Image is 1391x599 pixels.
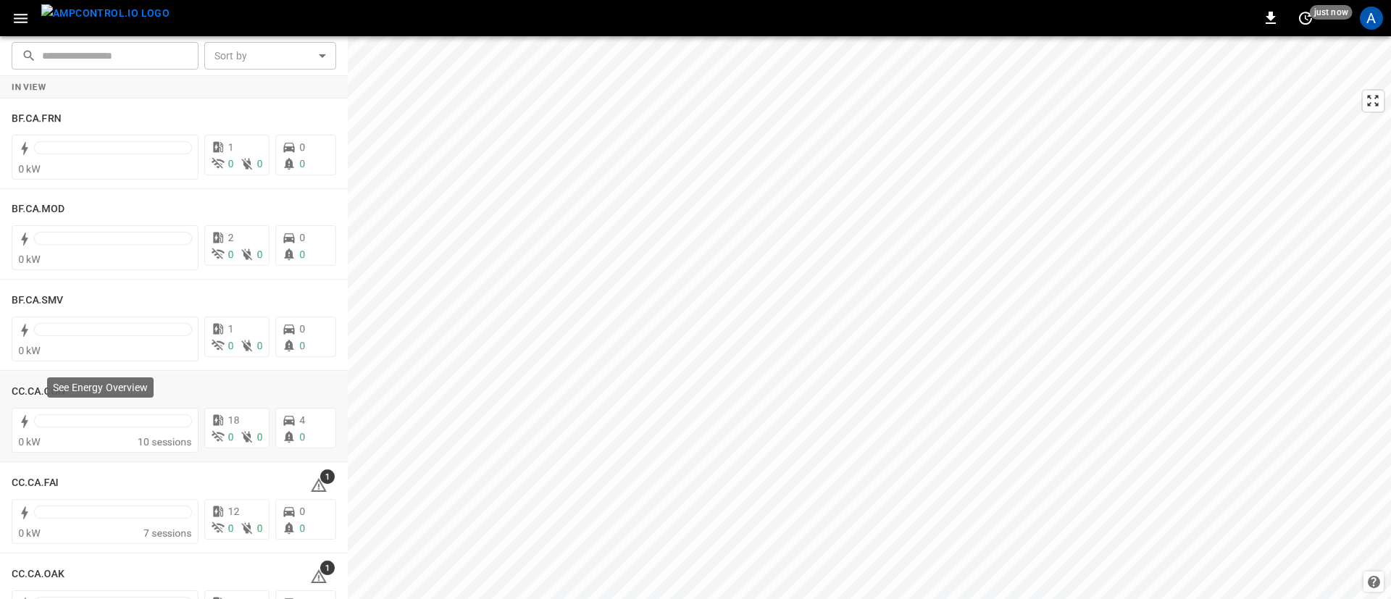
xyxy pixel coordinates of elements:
[257,248,263,260] span: 0
[12,111,62,127] h6: BF.CA.FRN
[53,380,148,395] p: See Energy Overview
[257,522,263,534] span: 0
[299,141,305,153] span: 0
[299,340,305,351] span: 0
[1294,7,1317,30] button: set refresh interval
[299,248,305,260] span: 0
[12,201,64,217] h6: BF.CA.MOD
[228,431,234,443] span: 0
[228,323,234,335] span: 1
[1310,5,1353,20] span: just now
[228,141,234,153] span: 1
[228,522,234,534] span: 0
[18,436,41,448] span: 0 kW
[299,323,305,335] span: 0
[41,4,170,22] img: ampcontrol.io logo
[257,158,263,169] span: 0
[299,431,305,443] span: 0
[143,527,192,539] span: 7 sessions
[228,340,234,351] span: 0
[228,248,234,260] span: 0
[228,232,234,243] span: 2
[12,82,46,92] strong: In View
[320,561,335,575] span: 1
[138,436,192,448] span: 10 sessions
[257,431,263,443] span: 0
[348,36,1391,599] canvas: Map
[228,506,240,517] span: 12
[12,293,63,309] h6: BF.CA.SMV
[12,566,64,582] h6: CC.CA.OAK
[18,345,41,356] span: 0 kW
[299,522,305,534] span: 0
[299,506,305,517] span: 0
[18,527,41,539] span: 0 kW
[1360,7,1383,30] div: profile-icon
[12,475,59,491] h6: CC.CA.FAI
[18,254,41,265] span: 0 kW
[299,158,305,169] span: 0
[12,384,65,400] h6: CC.CA.CON
[299,232,305,243] span: 0
[257,340,263,351] span: 0
[320,469,335,484] span: 1
[228,158,234,169] span: 0
[228,414,240,426] span: 18
[299,414,305,426] span: 4
[18,163,41,175] span: 0 kW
